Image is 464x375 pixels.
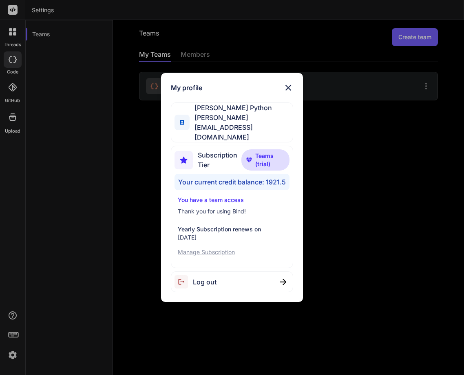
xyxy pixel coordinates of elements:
img: subscription [175,151,193,169]
span: Log out [193,277,217,287]
p: You have a team access [178,196,286,204]
p: Yearly Subscription renews on [178,225,286,233]
h1: My profile [171,83,202,93]
span: [PERSON_NAME] Python [190,103,292,113]
p: [DATE] [178,233,286,242]
img: close [280,279,286,285]
p: Manage Subscription [178,248,286,256]
img: logout [175,275,193,288]
img: profile [180,120,184,124]
span: Teams (trial) [255,152,285,168]
span: [PERSON_NAME][EMAIL_ADDRESS][DOMAIN_NAME] [190,113,292,142]
img: premium [246,158,252,162]
span: Subscription Tier [198,150,241,170]
p: Thank you for using Bind! [178,207,286,215]
img: close [283,83,293,93]
div: Your current credit balance: 1921.5 [175,174,289,190]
